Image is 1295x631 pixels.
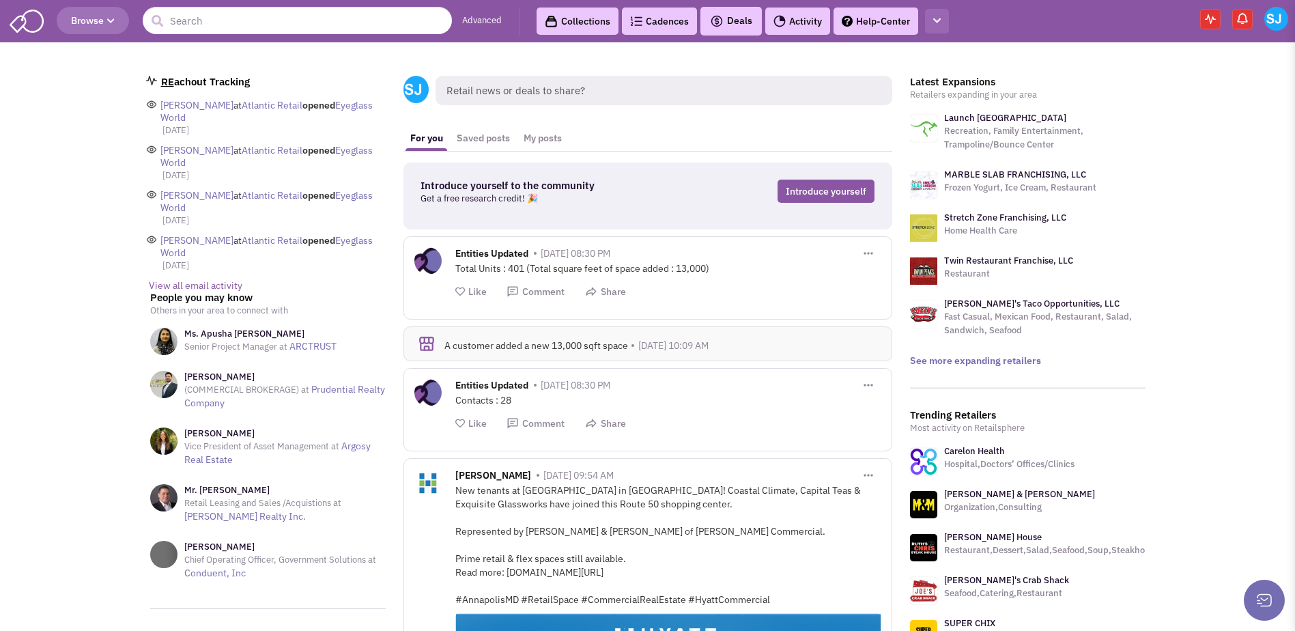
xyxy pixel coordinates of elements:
[455,262,881,275] div: Total Units : 401 (Total square feet of space added : 13,000)
[630,16,642,26] img: Cadences_logo.png
[146,189,158,200] img: icons_eye-open.png
[160,99,233,111] span: [PERSON_NAME]
[910,171,937,199] img: logo
[468,285,487,298] span: Like
[160,144,385,169] div: at
[944,488,1095,500] a: [PERSON_NAME] & [PERSON_NAME]
[765,8,830,35] a: Activity
[161,75,174,88] span: RE
[150,304,386,318] p: Others in your area to connect with
[160,144,233,156] span: [PERSON_NAME]
[710,13,724,29] img: icon-deals.svg
[944,445,1005,457] a: Carelon Health
[842,16,853,27] img: help.png
[184,440,371,466] a: Argosy Real Estate
[184,371,386,383] h3: [PERSON_NAME]
[162,214,386,227] p: [DATE]
[242,144,302,156] span: Atlantic Retail
[543,469,614,481] span: [DATE] 09:54 AM
[468,417,487,430] span: Like
[507,285,565,298] button: Comment
[944,169,1086,180] a: MARBLE SLAB FRANCHISING, LLC
[403,126,450,151] a: For you
[622,8,697,35] a: Cadences
[161,75,250,88] a: REachout Tracking
[910,214,937,242] img: logo
[944,458,1075,471] p: Hospital,Doctors’ Offices/Clinics
[184,427,386,440] h3: [PERSON_NAME]
[146,99,158,110] img: icons_eye-open.png
[537,8,618,35] a: Collections
[436,76,892,105] span: Retail news or deals to share?
[944,310,1145,337] p: Fast Casual, Mexican Food, Restaurant, Salad, Sandwich, Seafood
[184,541,386,553] h3: [PERSON_NAME]
[910,115,937,142] img: logo
[944,298,1120,309] a: [PERSON_NAME]'s Taco Opportunities, LLC
[150,292,386,304] h3: People you may know
[944,544,1159,557] p: Restaurant,Dessert,Salad,Seafood,Soup,Steakhouse
[910,257,937,285] img: logo
[421,180,679,192] h3: Introduce yourself to the community
[184,440,339,452] span: Vice President of Asset Management at
[160,189,233,201] span: [PERSON_NAME]
[162,259,386,272] p: [DATE]
[455,417,487,430] button: Like
[706,12,756,30] button: Deals
[944,587,1069,600] p: Seafood,Catering,Restaurant
[944,124,1145,152] p: Recreation, Family Entertainment, Trampoline/Bounce Center
[778,180,874,203] a: Introduce yourself
[944,267,1073,281] p: Restaurant
[944,212,1066,223] a: Stretch Zone Franchising, LLC
[910,409,1145,421] h3: Trending Retailers
[184,567,246,579] a: Conduent, Inc
[160,234,373,259] span: Eyeglass World
[242,99,302,111] span: Atlantic Retail
[184,328,337,340] h3: Ms. Apusha [PERSON_NAME]
[242,189,302,201] span: Atlantic Retail
[160,99,373,124] span: Eyeglass World
[184,384,309,395] span: (COMMERCIAL BROKERAGE) at
[517,126,569,151] a: My posts
[944,224,1066,238] p: Home Health Care
[184,383,385,409] a: Prudential Realty Company
[944,531,1042,543] a: [PERSON_NAME] House
[242,234,302,247] span: Atlantic Retail
[455,483,881,606] div: New tenants at [GEOGRAPHIC_DATA] in [GEOGRAPHIC_DATA]! Coastal Climate, Capital Teas & Exquisite ...
[162,124,386,137] p: [DATE]
[57,7,129,34] button: Browse
[710,14,752,27] span: Deals
[302,144,335,156] span: opened
[545,15,558,28] img: icon-collection-lavender-black.svg
[455,247,528,263] span: Entities Updated
[302,234,335,247] span: opened
[773,15,786,27] img: Activity.png
[146,234,158,245] img: icons_eye-open.png
[910,88,1145,102] p: Retailers expanding in your area
[507,417,565,430] button: Comment
[71,14,115,27] span: Browse
[1264,7,1288,31] img: Sarah Jones
[160,189,385,214] div: at
[143,7,452,34] input: Search
[455,379,528,395] span: Entities Updated
[184,341,287,352] span: Senior Project Manager at
[944,617,995,629] a: SUPER CHIX
[455,285,487,298] button: Like
[160,189,373,214] span: Eyeglass World
[302,99,335,111] span: opened
[184,510,306,522] a: [PERSON_NAME] Realty Inc.
[455,393,881,407] div: Contacts : 28
[834,8,918,35] a: Help-Center
[421,192,679,206] p: Get a free research credit! 🎉
[541,247,610,260] span: [DATE] 08:30 PM
[944,181,1096,195] p: Frozen Yogurt, Ice Cream, Restaurant
[160,234,233,247] span: [PERSON_NAME]
[455,469,531,485] span: [PERSON_NAME]
[944,255,1073,266] a: Twin Restaurant Franchise, LLC
[184,484,386,496] h3: Mr. [PERSON_NAME]
[184,497,341,509] span: Retail Leasing and Sales /Acquistions at
[160,144,373,169] span: Eyeglass World
[289,340,337,352] a: ARCTRUST
[910,354,1041,367] a: See more expanding retailers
